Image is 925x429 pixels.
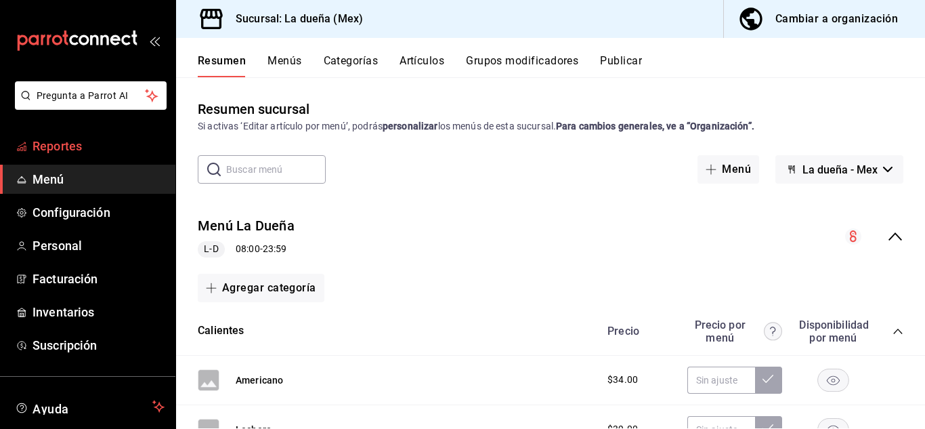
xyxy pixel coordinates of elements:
[198,242,223,256] span: L-D
[198,323,244,339] button: Calientes
[324,54,379,77] button: Categorías
[198,216,295,236] button: Menú La Dueña
[149,35,160,46] button: open_drawer_menu
[892,326,903,337] button: collapse-category-row
[33,237,165,255] span: Personal
[33,303,165,321] span: Inventarios
[33,137,165,155] span: Reportes
[687,367,755,394] input: Sin ajuste
[383,121,438,131] strong: personalizar
[226,156,326,183] input: Buscar menú
[400,54,444,77] button: Artículos
[594,325,681,338] div: Precio
[176,205,925,268] div: collapse-menu-row
[198,241,295,258] div: 08:00 - 23:59
[267,54,301,77] button: Menús
[802,163,878,176] span: La dueña - Mex
[775,9,898,28] div: Cambiar a organización
[225,11,363,27] h3: Sucursal: La dueña (Mex)
[37,89,146,103] span: Pregunta a Parrot AI
[198,99,309,119] div: Resumen sucursal
[556,121,754,131] strong: Para cambios generales, ve a “Organización”.
[9,98,167,113] a: Pregunta a Parrot AI
[607,373,638,387] span: $34.00
[33,203,165,222] span: Configuración
[33,170,165,188] span: Menú
[33,336,165,354] span: Suscripción
[236,373,283,387] button: Americano
[15,81,167,110] button: Pregunta a Parrot AI
[198,54,246,77] button: Resumen
[697,155,759,184] button: Menú
[799,319,867,344] div: Disponibilidad por menú
[466,54,578,77] button: Grupos modificadores
[775,155,903,184] button: La dueña - Mex
[33,270,165,288] span: Facturación
[687,319,782,344] div: Precio por menú
[198,274,324,302] button: Agregar categoría
[33,399,147,415] span: Ayuda
[600,54,642,77] button: Publicar
[198,119,903,134] div: Si activas ‘Editar artículo por menú’, podrás los menús de esta sucursal.
[198,54,925,77] div: navigation tabs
